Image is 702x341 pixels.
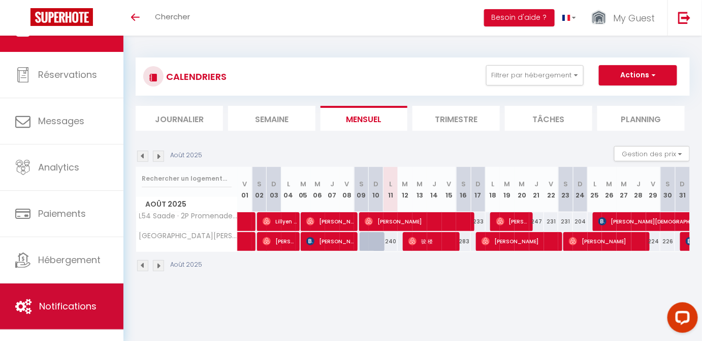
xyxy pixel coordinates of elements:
[680,179,685,189] abbr: D
[549,179,553,189] abbr: V
[558,212,573,231] div: 231
[238,167,252,212] th: 01
[373,179,378,189] abbr: D
[38,207,86,220] span: Paiements
[636,179,641,189] abbr: J
[142,169,232,188] input: Rechercher un logement...
[242,179,247,189] abbr: V
[170,260,202,270] p: Août 2025
[659,298,702,341] iframe: LiveChat chat widget
[257,179,262,189] abbr: S
[486,65,584,86] button: Filtrer par hébergement
[325,167,340,212] th: 07
[359,179,364,189] abbr: S
[442,167,457,212] th: 15
[471,212,486,231] div: 233
[544,212,559,231] div: 231
[155,11,190,22] span: Chercher
[471,167,486,212] th: 17
[412,106,500,131] li: Trimestre
[321,106,408,131] li: Mensuel
[38,253,101,266] span: Hébergement
[38,115,84,127] span: Messages
[384,167,398,212] th: 11
[310,167,325,212] th: 06
[660,167,675,212] th: 30
[170,151,202,160] p: Août 2025
[446,179,451,189] abbr: V
[136,106,223,131] li: Journalier
[398,167,412,212] th: 12
[484,9,555,26] button: Besoin d'aide ?
[593,179,596,189] abbr: L
[314,179,321,189] abbr: M
[252,167,267,212] th: 02
[646,167,661,212] th: 29
[417,179,423,189] abbr: M
[614,146,690,161] button: Gestion des prix
[427,167,442,212] th: 14
[597,106,685,131] li: Planning
[496,212,531,231] span: [PERSON_NAME]
[602,167,617,212] th: 26
[340,167,355,212] th: 08
[456,232,471,251] div: 283
[330,179,334,189] abbr: J
[306,232,356,251] span: [PERSON_NAME]
[306,212,356,231] span: [PERSON_NAME]
[613,12,655,24] span: My Guest
[534,179,538,189] abbr: J
[412,167,427,212] th: 13
[164,65,227,88] h3: CALENDRIERS
[30,8,93,26] img: Super Booking
[486,167,500,212] th: 18
[588,167,602,212] th: 25
[651,179,655,189] abbr: V
[529,167,544,212] th: 21
[365,212,473,231] span: [PERSON_NAME]
[136,197,237,212] span: Août 2025
[271,179,276,189] abbr: D
[432,179,436,189] abbr: J
[617,167,631,212] th: 27
[660,232,675,251] div: 226
[402,179,408,189] abbr: M
[491,179,494,189] abbr: L
[263,232,297,251] span: [PERSON_NAME]
[344,179,349,189] abbr: V
[678,11,691,24] img: logout
[461,179,466,189] abbr: S
[591,9,607,27] img: ...
[573,167,588,212] th: 24
[607,179,613,189] abbr: M
[138,232,239,240] span: [GEOGRAPHIC_DATA][PERSON_NAME] Mer 2 chbres Piscine/AC
[675,167,690,212] th: 31
[558,167,573,212] th: 23
[573,212,588,231] div: 204
[354,167,369,212] th: 09
[39,300,97,312] span: Notifications
[408,232,458,251] span: 骏 楼
[389,179,392,189] abbr: L
[138,212,239,220] span: L54 Saade · 2P Promenade Vue mer/Clim et Balcon
[621,179,627,189] abbr: M
[665,179,670,189] abbr: S
[646,232,661,251] div: 224
[631,167,646,212] th: 28
[456,167,471,212] th: 16
[38,161,79,174] span: Analytics
[505,106,592,131] li: Tâches
[296,167,310,212] th: 05
[563,179,568,189] abbr: S
[384,232,398,251] div: 240
[515,167,529,212] th: 20
[267,167,281,212] th: 03
[599,65,677,86] button: Actions
[519,179,525,189] abbr: M
[300,179,306,189] abbr: M
[529,212,544,231] div: 247
[38,68,97,81] span: Réservations
[287,179,290,189] abbr: L
[482,232,560,251] span: [PERSON_NAME]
